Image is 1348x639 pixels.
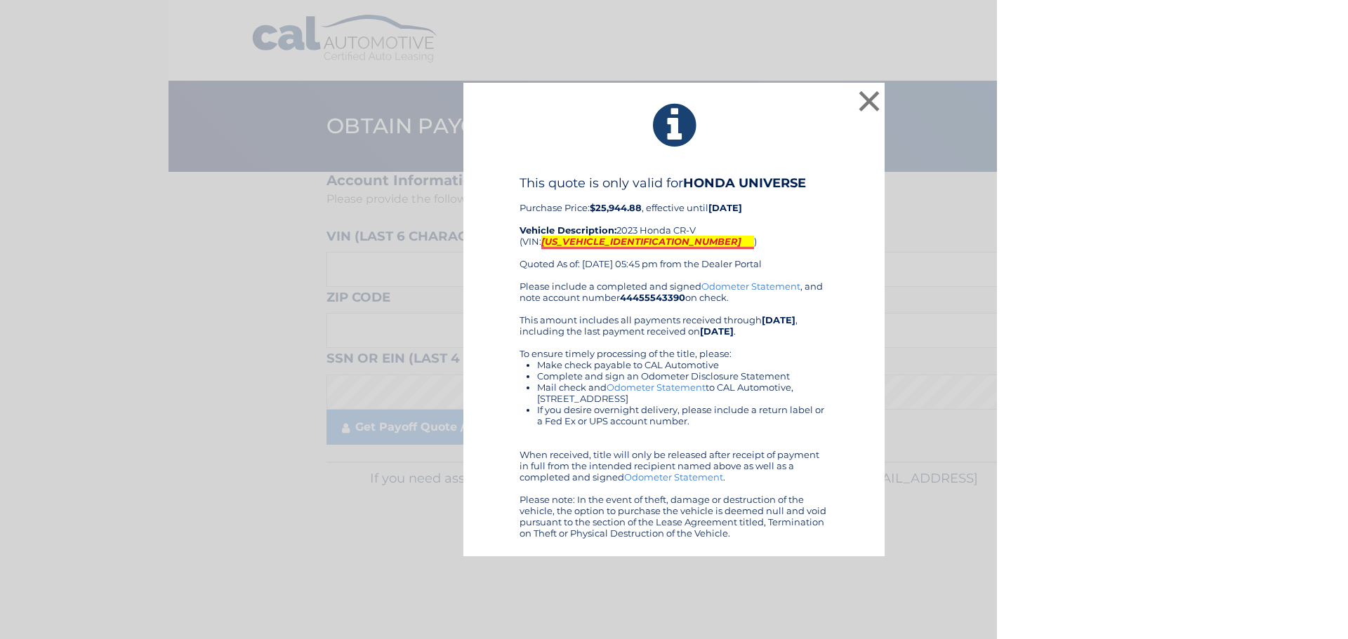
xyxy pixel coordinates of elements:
[620,292,685,303] b: 44455543390
[708,202,742,213] b: [DATE]
[701,281,800,292] a: Odometer Statement
[624,471,723,483] a: Odometer Statement
[683,175,806,191] b: HONDA UNIVERSE
[541,236,754,249] mark: [US_VEHICLE_IDENTIFICATION_NUMBER]
[855,87,883,115] button: ×
[590,202,642,213] b: $25,944.88
[537,359,828,370] li: Make check payable to CAL Automotive
[520,175,828,191] h4: This quote is only valid for
[520,224,616,236] strong: Vehicle Description:
[520,175,828,281] div: Purchase Price: , effective until 2023 Honda CR-V (VIN: ) Quoted As of: [DATE] 05:45 pm from the ...
[607,382,706,393] a: Odometer Statement
[537,370,828,382] li: Complete and sign an Odometer Disclosure Statement
[700,325,734,337] b: [DATE]
[520,281,828,539] div: Please include a completed and signed , and note account number on check. This amount includes al...
[537,404,828,426] li: If you desire overnight delivery, please include a return label or a Fed Ex or UPS account number.
[762,314,795,325] b: [DATE]
[537,382,828,404] li: Mail check and to CAL Automotive, [STREET_ADDRESS]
